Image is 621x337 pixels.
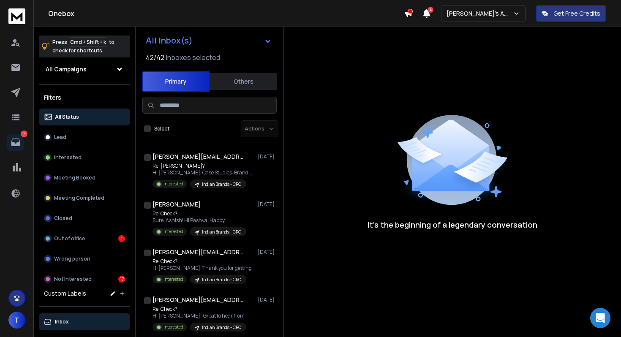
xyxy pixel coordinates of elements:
p: Hi [PERSON_NAME], Great to hear from [153,313,246,319]
p: Indian Brands - CRO [202,324,241,331]
p: Re: [PERSON_NAME]? [153,163,254,169]
p: Re: Check? [153,306,246,313]
p: Interested [163,324,183,330]
h1: All Inbox(s) [146,36,193,45]
h3: Custom Labels [44,289,86,298]
button: Primary [142,71,210,92]
p: Interested [163,276,183,283]
h3: Inboxes selected [166,52,220,63]
p: [DATE] [258,153,277,160]
button: Out of office1 [39,230,130,247]
p: Re: Check? [153,258,252,265]
h1: [PERSON_NAME][EMAIL_ADDRESS][PERSON_NAME][DOMAIN_NAME] [153,152,245,161]
p: Inbox [55,318,69,325]
a: 18 [7,134,24,151]
p: Lead [54,134,66,141]
button: Meeting Completed [39,190,130,207]
h1: All Campaigns [46,65,87,73]
p: Meeting Completed [54,195,104,201]
p: Sure, Ashish! Hi Pashva, Happy [153,217,246,224]
span: 4 [428,7,433,13]
button: All Status [39,109,130,125]
p: All Status [55,114,79,120]
img: logo [8,8,25,24]
button: Inbox [39,313,130,330]
p: Indian Brands - CRO [202,181,241,188]
button: All Campaigns [39,61,130,78]
div: Open Intercom Messenger [590,308,610,328]
label: Select [154,125,169,132]
p: Not Interested [54,276,92,283]
p: Closed [54,215,72,222]
button: Get Free Credits [536,5,606,22]
button: Closed [39,210,130,227]
h1: Onebox [48,8,404,19]
button: Lead [39,129,130,146]
p: Interested [54,154,82,161]
p: Indian Brands - CRO [202,277,241,283]
span: Cmd + Shift + k [69,37,107,47]
p: Wrong person [54,255,90,262]
p: [DATE] [258,249,277,255]
p: Press to check for shortcuts. [52,38,114,55]
div: 1 [118,235,125,242]
div: 17 [118,276,125,283]
button: Not Interested17 [39,271,130,288]
button: All Inbox(s) [139,32,278,49]
button: Meeting Booked [39,169,130,186]
p: It’s the beginning of a legendary conversation [368,219,537,231]
p: Out of office [54,235,85,242]
p: Re: Check? [153,210,246,217]
button: Wrong person [39,250,130,267]
p: Get Free Credits [553,9,600,18]
p: [DATE] [258,201,277,208]
p: Indian Brands - CRO [202,229,241,235]
p: 18 [21,130,27,137]
button: Others [210,72,277,91]
p: Hi [PERSON_NAME], Thank you for getting [153,265,252,272]
p: Meeting Booked [54,174,95,181]
p: [DATE] [258,296,277,303]
button: Interested [39,149,130,166]
h1: [PERSON_NAME][EMAIL_ADDRESS][DOMAIN_NAME] +1 [153,248,245,256]
span: 42 / 42 [146,52,164,63]
h1: [PERSON_NAME] [153,200,201,209]
button: T [8,312,25,329]
p: Interested [163,181,183,187]
h3: Filters [39,92,130,103]
p: Hi [PERSON_NAME], Case Studies: Brand closest [153,169,254,176]
p: Interested [163,228,183,235]
p: [PERSON_NAME]'s Agency [447,9,513,18]
h1: [PERSON_NAME][EMAIL_ADDRESS][DOMAIN_NAME] [153,296,245,304]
